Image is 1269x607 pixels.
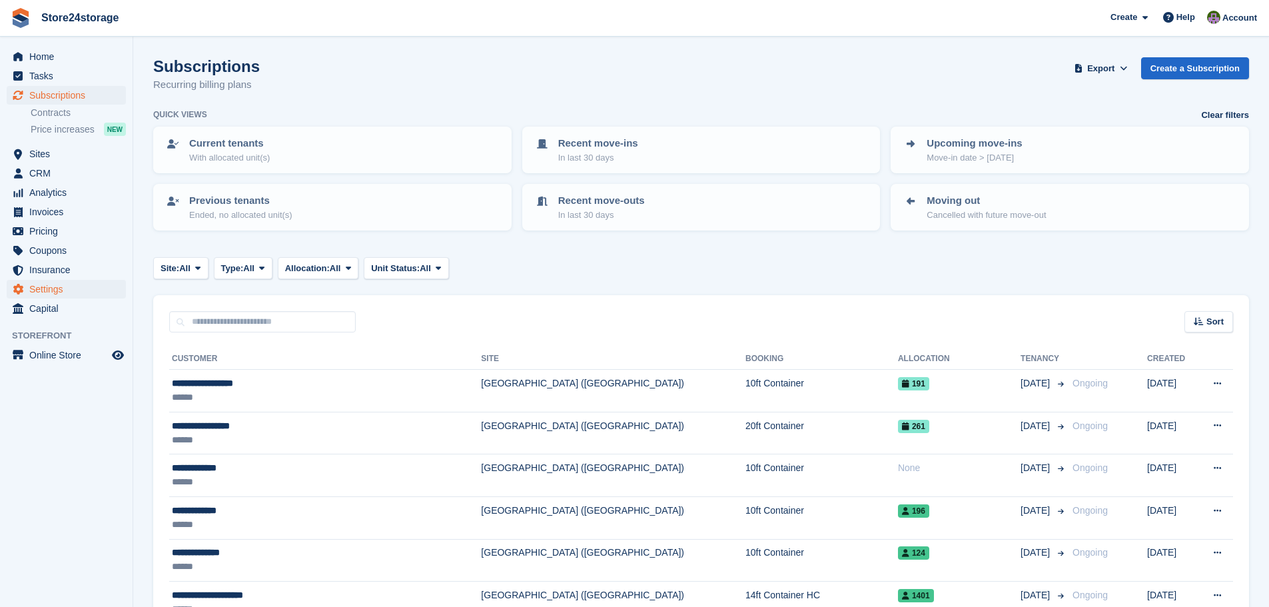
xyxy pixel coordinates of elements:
[420,262,431,275] span: All
[1110,11,1137,24] span: Create
[29,67,109,85] span: Tasks
[745,496,898,539] td: 10ft Container
[1176,11,1195,24] span: Help
[153,57,260,75] h1: Subscriptions
[7,241,126,260] a: menu
[278,257,359,279] button: Allocation: All
[29,241,109,260] span: Coupons
[898,348,1021,370] th: Allocation
[29,222,109,241] span: Pricing
[29,183,109,202] span: Analytics
[11,8,31,28] img: stora-icon-8386f47178a22dfd0bd8f6a31ec36ba5ce8667c1dd55bd0f319d3a0aa187defe.svg
[214,257,272,279] button: Type: All
[7,346,126,364] a: menu
[1147,370,1196,412] td: [DATE]
[745,412,898,454] td: 20ft Container
[7,280,126,299] a: menu
[558,209,645,222] p: In last 30 days
[153,77,260,93] p: Recurring billing plans
[1206,315,1224,328] span: Sort
[7,67,126,85] a: menu
[481,539,745,582] td: [GEOGRAPHIC_DATA] ([GEOGRAPHIC_DATA])
[745,539,898,582] td: 10ft Container
[179,262,191,275] span: All
[155,128,510,172] a: Current tenants With allocated unit(s)
[481,370,745,412] td: [GEOGRAPHIC_DATA] ([GEOGRAPHIC_DATA])
[29,261,109,279] span: Insurance
[745,454,898,497] td: 10ft Container
[1141,57,1249,79] a: Create a Subscription
[481,496,745,539] td: [GEOGRAPHIC_DATA] ([GEOGRAPHIC_DATA])
[898,461,1021,475] div: None
[29,280,109,299] span: Settings
[36,7,125,29] a: Store24storage
[29,86,109,105] span: Subscriptions
[153,109,207,121] h6: Quick views
[524,128,879,172] a: Recent move-ins In last 30 days
[1021,461,1053,475] span: [DATE]
[155,185,510,229] a: Previous tenants Ended, no allocated unit(s)
[7,145,126,163] a: menu
[524,185,879,229] a: Recent move-outs In last 30 days
[1021,546,1053,560] span: [DATE]
[1087,62,1114,75] span: Export
[285,262,330,275] span: Allocation:
[1072,420,1108,431] span: Ongoing
[898,504,929,518] span: 196
[1072,378,1108,388] span: Ongoing
[1072,505,1108,516] span: Ongoing
[558,193,645,209] p: Recent move-outs
[12,329,133,342] span: Storefront
[153,257,209,279] button: Site: All
[189,209,292,222] p: Ended, no allocated unit(s)
[1021,588,1053,602] span: [DATE]
[1072,57,1130,79] button: Export
[927,193,1046,209] p: Moving out
[898,377,929,390] span: 191
[29,346,109,364] span: Online Store
[221,262,244,275] span: Type:
[1147,539,1196,582] td: [DATE]
[481,412,745,454] td: [GEOGRAPHIC_DATA] ([GEOGRAPHIC_DATA])
[1021,504,1053,518] span: [DATE]
[558,151,638,165] p: In last 30 days
[104,123,126,136] div: NEW
[1021,348,1067,370] th: Tenancy
[927,136,1022,151] p: Upcoming move-ins
[558,136,638,151] p: Recent move-ins
[481,348,745,370] th: Site
[1147,412,1196,454] td: [DATE]
[110,347,126,363] a: Preview store
[7,222,126,241] a: menu
[7,261,126,279] a: menu
[1201,109,1249,122] a: Clear filters
[29,164,109,183] span: CRM
[1207,11,1220,24] img: Jane Welch
[1147,348,1196,370] th: Created
[745,348,898,370] th: Booking
[243,262,254,275] span: All
[7,299,126,318] a: menu
[7,164,126,183] a: menu
[31,122,126,137] a: Price increases NEW
[7,183,126,202] a: menu
[31,123,95,136] span: Price increases
[7,203,126,221] a: menu
[29,203,109,221] span: Invoices
[169,348,481,370] th: Customer
[189,136,270,151] p: Current tenants
[189,151,270,165] p: With allocated unit(s)
[29,145,109,163] span: Sites
[29,299,109,318] span: Capital
[364,257,448,279] button: Unit Status: All
[161,262,179,275] span: Site:
[898,589,934,602] span: 1401
[1147,454,1196,497] td: [DATE]
[371,262,420,275] span: Unit Status:
[1147,496,1196,539] td: [DATE]
[1021,376,1053,390] span: [DATE]
[7,47,126,66] a: menu
[927,209,1046,222] p: Cancelled with future move-out
[29,47,109,66] span: Home
[927,151,1022,165] p: Move-in date > [DATE]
